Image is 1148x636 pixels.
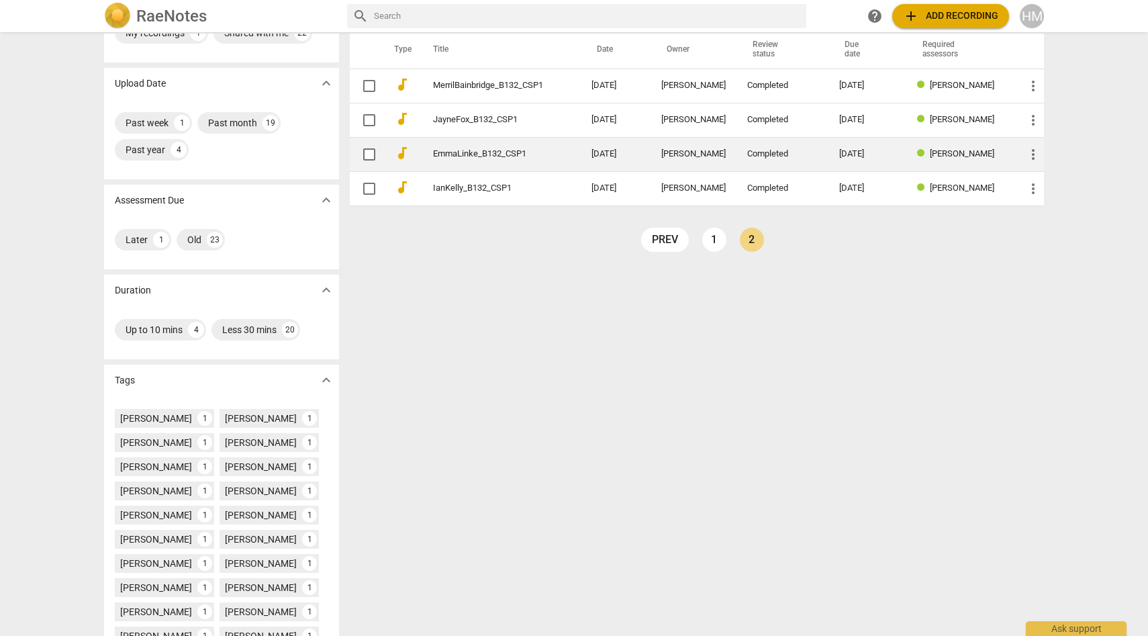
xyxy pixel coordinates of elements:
span: [PERSON_NAME] [930,114,994,124]
div: 1 [302,532,317,547]
a: JayneFox_B132_CSP1 [433,115,543,125]
div: [DATE] [839,149,896,159]
div: Completed [747,183,818,193]
span: audiotrack [394,77,410,93]
a: prev [641,228,689,252]
span: expand_more [318,75,334,91]
div: 1 [153,232,169,248]
div: [PERSON_NAME] [225,557,297,570]
div: 23 [207,232,223,248]
div: [PERSON_NAME] [120,605,192,619]
div: [PERSON_NAME] [225,605,297,619]
img: Logo [104,3,131,30]
span: search [352,8,369,24]
a: MerrilBainbridge_B132_CSP1 [433,81,543,91]
button: Show more [316,190,336,210]
span: expand_more [318,192,334,208]
span: audiotrack [394,179,410,195]
td: [DATE] [581,69,651,103]
div: 1 [197,508,212,523]
div: 1 [302,580,317,595]
div: 4 [188,322,204,338]
div: 1 [197,435,212,450]
button: Upload [892,4,1009,28]
div: [PERSON_NAME] [120,581,192,594]
div: [PERSON_NAME] [225,581,297,594]
div: 1 [197,459,212,474]
input: Search [374,5,801,27]
p: Tags [115,373,135,388]
span: [PERSON_NAME] [930,148,994,158]
div: [PERSON_NAME] [120,436,192,449]
span: Review status: completed [917,80,930,90]
div: 1 [302,435,317,450]
div: [DATE] [839,81,896,91]
div: [PERSON_NAME] [225,412,297,425]
div: 1 [197,484,212,498]
div: Past month [208,116,257,130]
div: 19 [262,115,279,131]
div: Old [187,233,201,246]
button: HM [1020,4,1044,28]
div: [PERSON_NAME] [120,460,192,473]
div: 1 [302,459,317,474]
div: Later [126,233,148,246]
td: [DATE] [581,103,651,137]
div: Less 30 mins [222,323,277,336]
div: [PERSON_NAME] [225,436,297,449]
div: Completed [747,115,818,125]
p: Upload Date [115,77,166,91]
div: [PERSON_NAME] [225,508,297,522]
th: Title [417,31,581,69]
div: [PERSON_NAME] [225,484,297,498]
span: audiotrack [394,111,410,127]
div: 4 [171,142,187,158]
th: Review status [736,31,828,69]
span: audiotrack [394,145,410,161]
div: Up to 10 mins [126,323,183,336]
span: more_vert [1025,146,1041,163]
th: Due date [828,31,906,69]
th: Date [581,31,651,69]
div: [PERSON_NAME] [225,533,297,546]
div: [PERSON_NAME] [120,533,192,546]
div: 1 [197,411,212,426]
span: [PERSON_NAME] [930,80,994,90]
button: Show more [316,73,336,93]
div: Past week [126,116,169,130]
div: 20 [282,322,298,338]
div: [PERSON_NAME] [661,81,726,91]
a: Page 2 is your current page [740,228,764,252]
span: more_vert [1025,181,1041,197]
p: Duration [115,283,151,298]
div: Completed [747,81,818,91]
div: 1 [174,115,190,131]
th: Owner [651,31,736,69]
div: [PERSON_NAME] [120,557,192,570]
div: Completed [747,149,818,159]
div: 1 [302,556,317,571]
th: Required assessors [906,31,1014,69]
a: Help [863,4,887,28]
a: Page 1 [702,228,726,252]
div: Ask support [1026,621,1127,636]
div: [DATE] [839,115,896,125]
button: Show more [316,370,336,390]
div: 1 [197,604,212,619]
span: [PERSON_NAME] [930,183,994,193]
a: IanKelly_B132_CSP1 [433,183,543,193]
p: Assessment Due [115,193,184,208]
a: LogoRaeNotes [104,3,336,30]
div: [DATE] [839,183,896,193]
div: [PERSON_NAME] [120,508,192,522]
span: add [903,8,919,24]
div: [PERSON_NAME] [120,484,192,498]
td: [DATE] [581,171,651,206]
div: 1 [302,604,317,619]
span: help [867,8,883,24]
div: 1 [197,580,212,595]
div: Past year [126,143,165,156]
span: more_vert [1025,112,1041,128]
div: [PERSON_NAME] [661,115,726,125]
